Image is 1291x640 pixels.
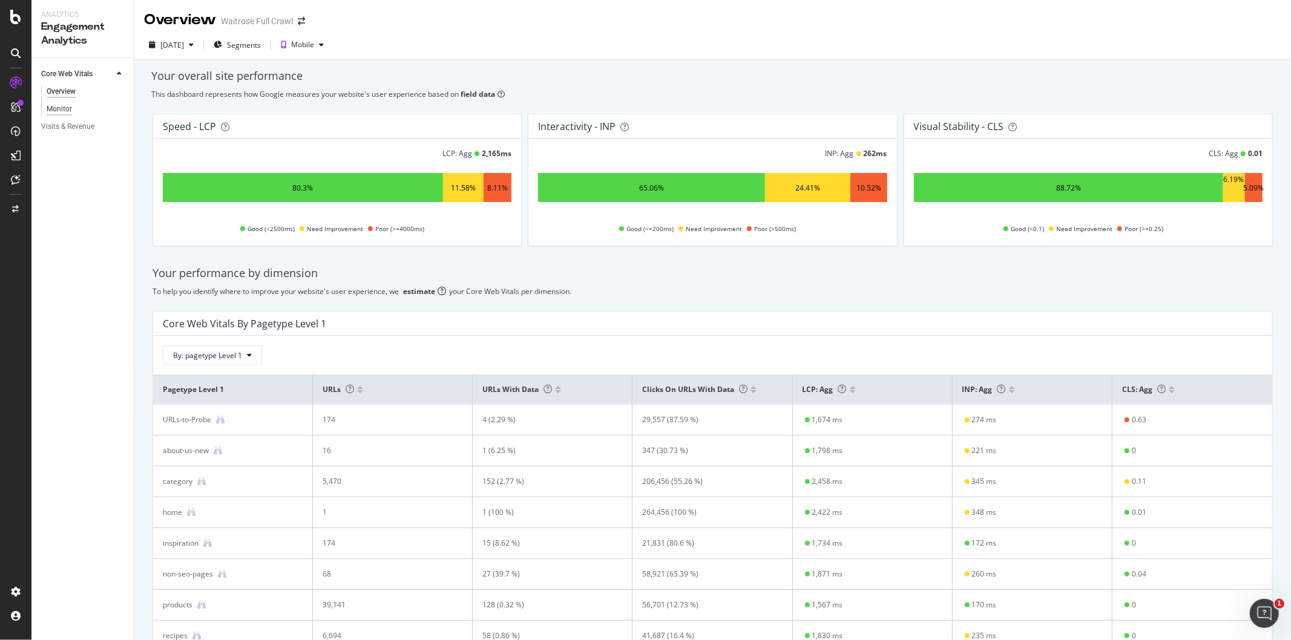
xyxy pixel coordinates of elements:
[41,68,113,80] a: Core Web Vitals
[1056,221,1112,236] span: Need Improvement
[1132,507,1146,518] div: 0.01
[972,507,997,518] div: 348 ms
[153,286,1273,296] div: To help you identify where to improve your website's user experience, we your Core Web Vitals per...
[642,569,768,580] div: 58,921 (65.39 %)
[163,345,262,365] button: By: pagetype Level 1
[209,35,266,54] button: Segments
[962,384,1006,394] span: INP: Agg
[864,148,887,158] div: 262 ms
[1125,221,1163,236] span: Poor (>=0.25)
[487,183,508,193] div: 8.11%
[41,120,94,133] div: Visits & Revenue
[482,148,511,158] div: 2,165 ms
[248,221,295,236] span: Good (<2500ms)
[856,183,881,193] div: 10.52%
[812,507,843,518] div: 2,422 ms
[642,538,768,549] div: 21,831 (80.6 %)
[1132,414,1146,425] div: 0.63
[1122,384,1166,394] span: CLS: Agg
[754,221,796,236] span: Poor (>500ms)
[1209,148,1238,158] div: CLS: Agg
[826,148,854,158] div: INP: Agg
[323,507,448,518] div: 1
[163,318,326,330] div: Core Web Vitals By pagetype Level 1
[626,221,674,236] span: Good (<=200ms)
[642,384,747,394] span: Clicks on URLs with data
[642,445,768,456] div: 347 (30.73 %)
[1132,476,1146,487] div: 0.11
[1275,599,1284,609] span: 1
[482,445,608,456] div: 1 (6.25 %)
[1243,183,1264,193] div: 5.09%
[972,476,997,487] div: 345 ms
[482,538,608,549] div: 15 (8.62 %)
[686,221,742,236] span: Need Improvement
[307,221,363,236] span: Need Improvement
[812,538,843,549] div: 1,734 ms
[1011,221,1044,236] span: Good (<0.1)
[41,68,93,80] div: Core Web Vitals
[812,414,843,425] div: 1,674 ms
[1250,599,1279,628] iframe: Intercom live chat
[41,20,124,48] div: Engagement Analytics
[538,120,616,132] div: Interactivity - INP
[173,350,242,361] span: By: pagetype Level 1
[163,507,182,518] div: home
[375,221,424,236] span: Poor (>=4000ms)
[292,183,313,193] div: 80.3%
[298,17,305,25] div: arrow-right-arrow-left
[972,445,997,456] div: 221 ms
[482,384,552,394] span: URLs with data
[482,599,608,610] div: 128 (0.32 %)
[1056,183,1081,193] div: 88.72%
[153,266,1273,281] div: Your performance by dimension
[972,599,997,610] div: 170 ms
[163,120,216,132] div: Speed - LCP
[1132,538,1136,549] div: 0
[163,569,213,580] div: non-seo-pages
[163,599,192,610] div: products
[451,183,476,193] div: 11.58%
[812,445,843,456] div: 1,798 ms
[642,414,768,425] div: 29,557 (87.59 %)
[47,103,72,116] div: Monitor
[227,40,261,50] span: Segments
[163,445,209,456] div: about-us-new
[47,85,76,98] div: Overview
[163,476,192,487] div: category
[461,89,495,99] b: field data
[323,538,448,549] div: 174
[642,507,768,518] div: 264,456 (100 %)
[1248,148,1263,158] div: 0.01
[812,476,843,487] div: 2,458 ms
[47,103,125,116] a: Monitor
[160,40,184,50] div: [DATE]
[291,41,314,48] div: Mobile
[1132,599,1136,610] div: 0
[163,384,300,395] span: pagetype Level 1
[403,286,435,296] div: estimate
[639,183,664,193] div: 65.06%
[1132,569,1146,580] div: 0.04
[803,384,847,394] span: LCP: Agg
[914,120,1004,132] div: Visual Stability - CLS
[276,35,329,54] button: Mobile
[144,35,199,54] button: [DATE]
[163,538,199,549] div: inspiration
[323,384,354,394] span: URLs
[812,569,843,580] div: 1,871 ms
[323,476,448,487] div: 5,470
[221,15,293,27] div: Waitrose Full Crawl
[642,599,768,610] div: 56,701 (12.73 %)
[1132,445,1136,456] div: 0
[323,599,448,610] div: 39,141
[482,569,608,580] div: 27 (39.7 %)
[442,148,472,158] div: LCP: Agg
[972,569,997,580] div: 260 ms
[144,10,216,30] div: Overview
[972,414,997,425] div: 274 ms
[812,599,843,610] div: 1,567 ms
[642,476,768,487] div: 206,456 (55.26 %)
[151,89,1274,99] div: This dashboard represents how Google measures your website's user experience based on
[47,85,125,98] a: Overview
